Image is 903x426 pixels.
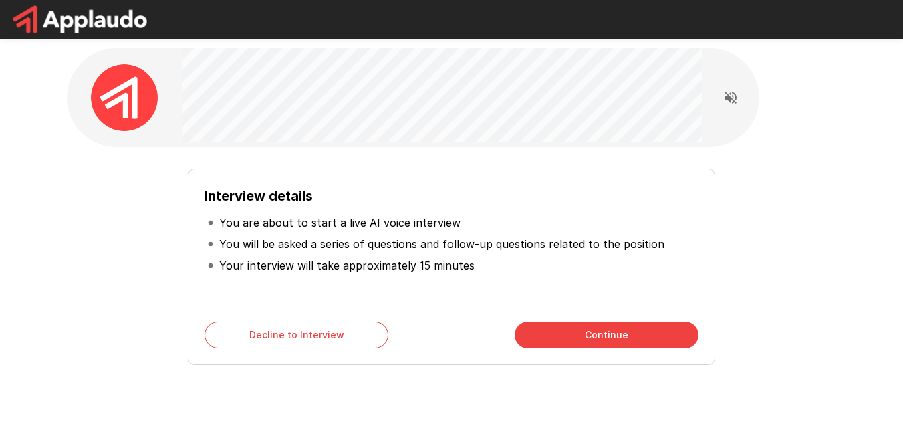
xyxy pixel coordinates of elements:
[219,257,475,274] p: Your interview will take approximately 15 minutes
[515,322,698,348] button: Continue
[219,215,461,231] p: You are about to start a live AI voice interview
[219,236,664,252] p: You will be asked a series of questions and follow-up questions related to the position
[717,84,744,111] button: Read questions aloud
[91,64,158,131] img: applaudo_avatar.png
[205,188,313,204] b: Interview details
[205,322,388,348] button: Decline to Interview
